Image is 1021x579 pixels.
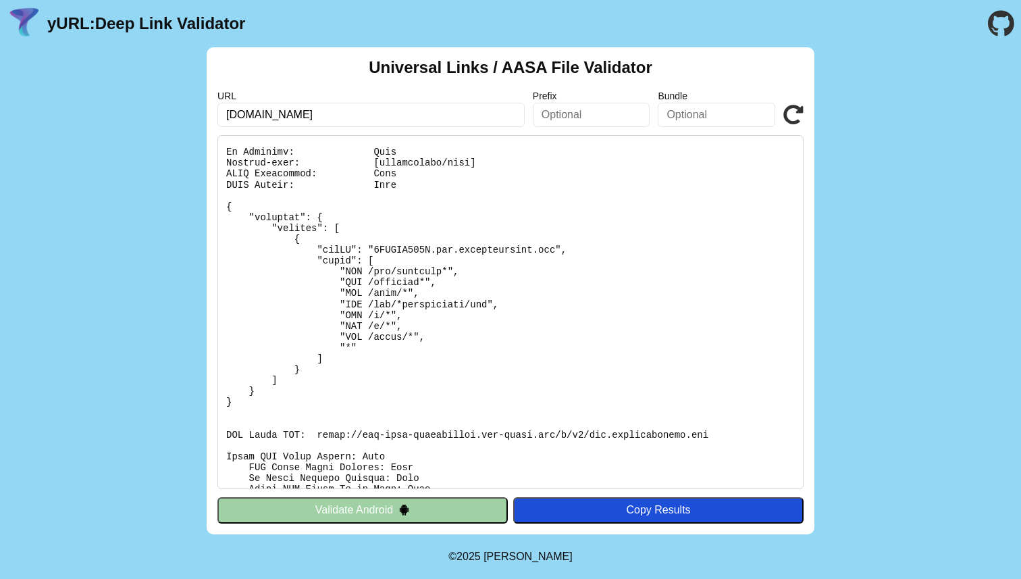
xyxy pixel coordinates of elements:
footer: © [448,534,572,579]
h2: Universal Links / AASA File Validator [369,58,652,77]
label: URL [217,91,525,101]
label: Bundle [658,91,775,101]
input: Required [217,103,525,127]
a: Michael Ibragimchayev's Personal Site [483,551,573,562]
span: 2025 [456,551,481,562]
input: Optional [533,103,650,127]
img: droidIcon.svg [398,504,410,515]
a: yURL:Deep Link Validator [47,14,245,33]
button: Copy Results [513,497,804,523]
label: Prefix [533,91,650,101]
div: Copy Results [520,504,797,516]
input: Optional [658,103,775,127]
pre: Lorem ipsu do: sitam://con.adipiscingeli.sed/.doei-tempo/incid-utl-etdo-magnaaliqua En Adminimv: ... [217,135,804,489]
button: Validate Android [217,497,508,523]
img: yURL Logo [7,6,42,41]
